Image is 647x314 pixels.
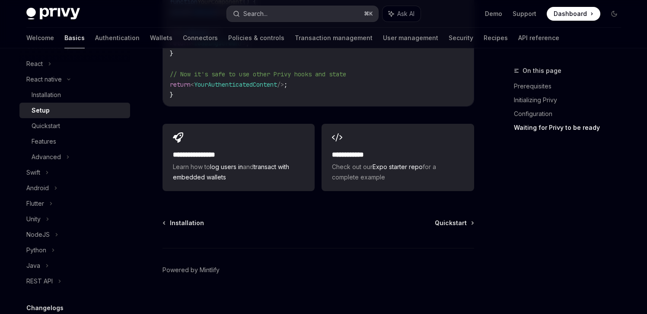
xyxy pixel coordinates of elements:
a: Initializing Privy [514,93,628,107]
a: Transaction management [295,28,373,48]
a: Prerequisites [514,79,628,93]
a: Quickstart [435,219,473,227]
div: Installation [32,90,61,100]
a: Dashboard [547,7,600,21]
a: Features [19,134,130,149]
span: Learn how to and [173,162,304,182]
a: Installation [19,87,130,103]
a: API reference [518,28,559,48]
span: ⌘ K [364,10,373,17]
span: Check out our for a complete example [332,162,463,182]
span: YourAuthenticatedContent [194,81,277,88]
a: Policies & controls [228,28,284,48]
button: Ask AI [382,6,421,22]
a: Waiting for Privy to be ready [514,121,628,135]
a: Quickstart [19,118,130,134]
a: Security [449,28,473,48]
a: Wallets [150,28,172,48]
a: User management [383,28,438,48]
img: dark logo [26,8,80,20]
a: Recipes [484,28,508,48]
span: Quickstart [435,219,467,227]
a: Expo starter repo [373,163,423,170]
div: Setup [32,105,50,116]
div: NodeJS [26,229,50,240]
span: } [170,50,173,57]
a: Basics [64,28,85,48]
div: Flutter [26,198,44,209]
span: Installation [170,219,204,227]
div: Unity [26,214,41,224]
span: /> [277,81,284,88]
span: ; [284,81,287,88]
div: Quickstart [32,121,60,131]
span: < [191,81,194,88]
div: Java [26,261,40,271]
a: Powered by Mintlify [163,266,220,274]
a: Demo [485,9,502,18]
div: Swift [26,167,40,178]
div: Python [26,245,46,255]
div: React native [26,74,62,85]
a: log users in [210,163,243,170]
div: Search... [243,9,268,19]
h5: Changelogs [26,303,64,313]
span: On this page [523,66,561,76]
a: Setup [19,103,130,118]
a: Configuration [514,107,628,121]
a: Authentication [95,28,140,48]
span: return [170,81,191,88]
a: Installation [163,219,204,227]
button: Toggle dark mode [607,7,621,21]
a: Welcome [26,28,54,48]
a: **** **** **Check out ourExpo starter repofor a complete example [322,124,474,191]
button: Search...⌘K [227,6,378,22]
a: Support [513,9,536,18]
span: Ask AI [397,9,414,18]
span: Dashboard [554,9,587,18]
div: REST API [26,276,53,286]
a: Connectors [183,28,218,48]
span: } [170,91,173,99]
div: Features [32,136,56,147]
div: Advanced [32,152,61,162]
div: Android [26,183,49,193]
div: React [26,59,43,69]
a: **** **** **** *Learn how tolog users inandtransact with embedded wallets [163,124,315,191]
span: // Now it's safe to use other Privy hooks and state [170,70,346,78]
